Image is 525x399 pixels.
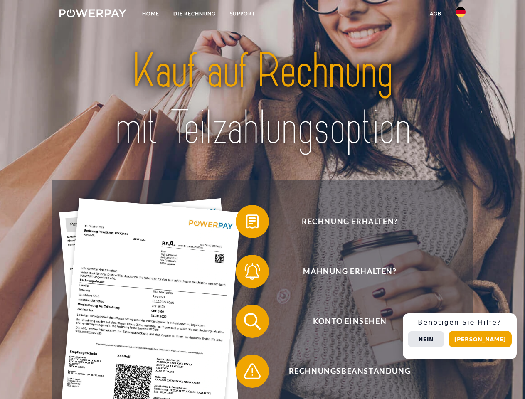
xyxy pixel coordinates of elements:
button: Rechnung erhalten? [236,205,452,238]
button: Rechnungsbeanstandung [236,355,452,388]
a: Home [135,6,166,21]
img: title-powerpay_de.svg [79,40,446,159]
button: Nein [408,331,444,347]
h3: Benötigen Sie Hilfe? [408,318,512,327]
img: qb_bell.svg [242,261,263,282]
img: qb_bill.svg [242,211,263,232]
img: de [456,7,466,17]
img: qb_warning.svg [242,361,263,382]
img: qb_search.svg [242,311,263,332]
span: Rechnung erhalten? [248,205,451,238]
span: Konto einsehen [248,305,451,338]
div: Schnellhilfe [403,313,517,359]
button: [PERSON_NAME] [449,331,512,347]
a: SUPPORT [223,6,262,21]
span: Rechnungsbeanstandung [248,355,451,388]
img: logo-powerpay-white.svg [59,9,126,17]
a: DIE RECHNUNG [166,6,223,21]
button: Konto einsehen [236,305,452,338]
span: Mahnung erhalten? [248,255,451,288]
a: agb [423,6,449,21]
button: Mahnung erhalten? [236,255,452,288]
